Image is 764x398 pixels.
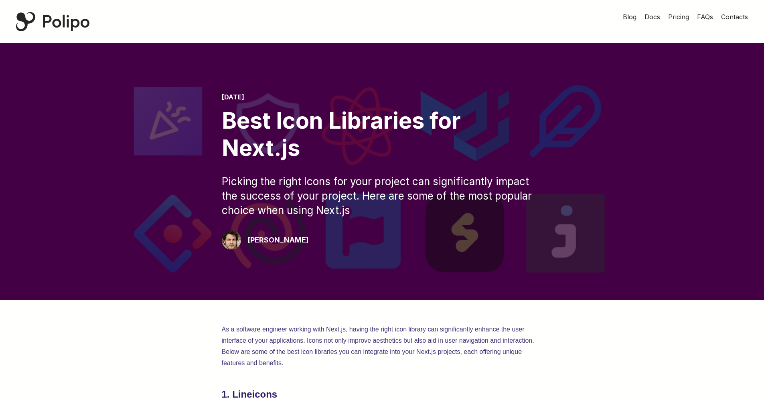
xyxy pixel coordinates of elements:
[668,13,689,21] span: Pricing
[644,12,660,22] a: Docs
[697,12,713,22] a: FAQs
[222,324,543,369] p: As a software engineer working with Next.js, having the right icon library can significantly enha...
[623,13,636,21] span: Blog
[721,13,748,21] span: Contacts
[247,234,308,246] div: [PERSON_NAME]
[222,230,241,250] img: Giorgio Pari Polipo
[644,13,660,21] span: Docs
[222,93,244,101] time: [DATE]
[697,13,713,21] span: FAQs
[721,12,748,22] a: Contacts
[222,174,543,218] div: Picking the right Icons for your project can significantly impact the success of your project. He...
[623,12,636,22] a: Blog
[222,107,543,161] div: Best Icon Libraries for Next.js
[668,12,689,22] a: Pricing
